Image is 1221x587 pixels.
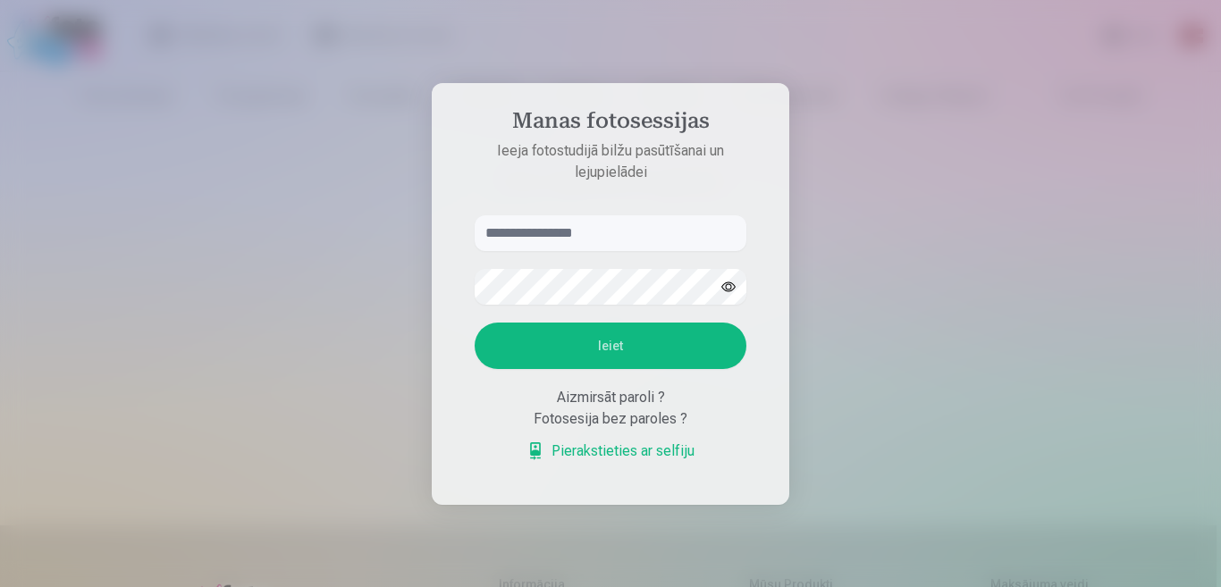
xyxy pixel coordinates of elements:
[475,387,746,408] div: Aizmirsāt paroli ?
[475,323,746,369] button: Ieiet
[475,408,746,430] div: Fotosesija bez paroles ?
[526,440,695,462] a: Pierakstieties ar selfiju
[457,140,764,183] p: Ieeja fotostudijā bilžu pasūtīšanai un lejupielādei
[457,108,764,140] h4: Manas fotosessijas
